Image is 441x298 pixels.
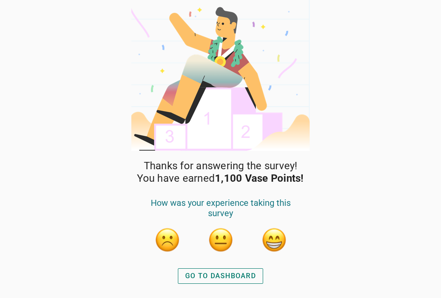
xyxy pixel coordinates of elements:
[144,160,298,172] span: Thanks for answering the survey!
[178,268,263,284] button: GO TO DASHBOARD
[215,172,304,184] strong: 1,100 Vase Points!
[140,198,301,227] div: How was your experience taking this survey
[185,271,256,281] div: GO TO DASHBOARD
[137,172,304,185] span: You have earned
